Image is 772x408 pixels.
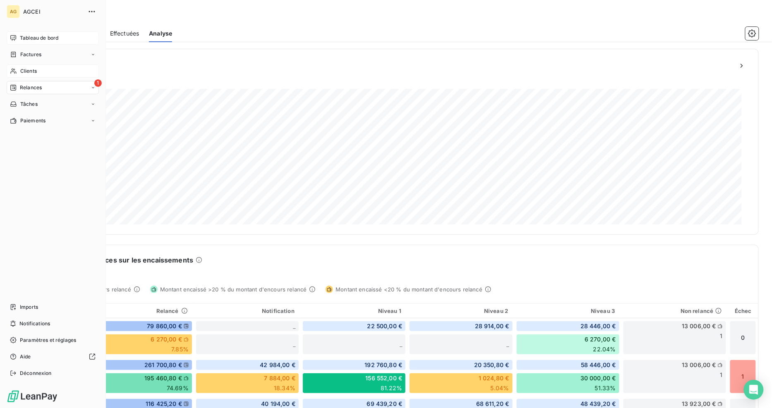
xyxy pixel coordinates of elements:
[336,286,482,293] span: Montant encaissé <20 % du montant d'encours relancé
[20,100,38,108] span: Tâches
[730,360,756,394] div: 1
[149,29,172,38] span: Analyse
[50,255,193,265] h6: Impact des relances sur les encaissements
[593,345,616,353] span: 22.04%
[264,374,296,382] span: 7 884,00 €
[585,335,616,344] span: 6 270,00 €
[7,390,58,403] img: Logo LeanPay
[160,286,307,293] span: Montant encaissé >20 % du montant d'encours relancé
[262,308,295,314] span: Notification
[7,5,20,18] div: AG
[20,336,76,344] span: Paramètres et réglages
[110,29,139,38] span: Effectuées
[20,84,42,91] span: Relances
[744,380,764,400] div: Open Intercom Messenger
[20,117,46,124] span: Paiements
[23,8,83,15] span: AGCEI
[476,400,509,408] span: 68 611,20 €
[580,374,616,382] span: 30 000,00 €
[260,361,296,369] span: 42 984,00 €
[580,400,616,408] span: 48 439,20 €
[20,370,52,377] span: Déconnexion
[367,400,403,408] span: 69 439,20 €
[730,321,756,355] div: 0
[365,361,403,369] span: 192 760,80 €
[144,374,182,382] span: 195 460,80 €
[591,308,615,314] span: Niveau 3
[400,341,402,348] span: _
[378,308,401,314] span: Niveau 1
[733,308,753,314] div: Échec
[146,400,182,408] span: 116 425,20 €
[474,361,509,369] span: 20 350,80 €
[484,308,508,314] span: Niveau 2
[167,384,189,392] span: 74.69%
[147,322,182,330] span: 79 860,00 €
[144,361,182,369] span: 261 700,80 €
[682,361,716,369] span: 13 006,00 €
[293,322,295,329] span: _
[479,374,509,382] span: 1 024,80 €
[20,353,31,360] span: Aide
[171,345,189,353] span: 7.85%
[506,341,509,348] span: _
[274,384,295,392] span: 18.34%
[20,67,37,75] span: Clients
[720,371,723,379] span: 1
[293,341,295,348] span: _
[19,320,50,327] span: Notifications
[720,332,723,340] span: 1
[580,322,616,330] span: 28 446,00 €
[20,34,58,42] span: Tableau de bord
[626,308,722,314] div: Non relancé
[367,322,403,330] span: 22 500,00 €
[92,308,188,314] div: Relancé
[366,374,403,382] span: 156 552,00 €
[581,361,616,369] span: 58 446,00 €
[475,322,509,330] span: 28 914,00 €
[381,384,402,392] span: 81.22%
[491,384,509,392] span: 5.04%
[151,335,182,344] span: 6 270,00 €
[682,400,716,408] span: 13 923,00 €
[682,322,716,330] span: 13 006,00 €
[7,350,99,363] a: Aide
[94,79,102,87] span: 1
[20,303,38,311] span: Imports
[595,384,616,392] span: 51.33%
[20,51,41,58] span: Factures
[261,400,296,408] span: 40 194,00 €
